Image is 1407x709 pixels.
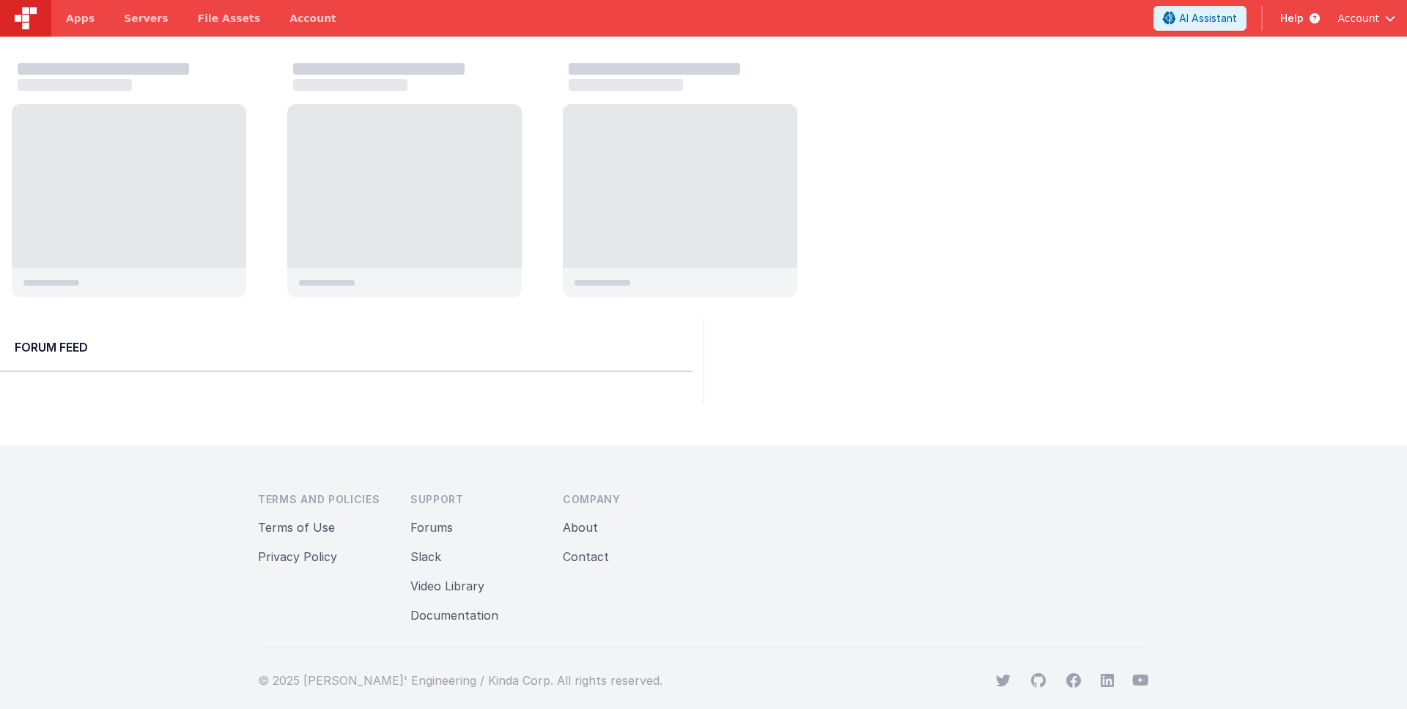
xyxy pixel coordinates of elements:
span: Help [1280,11,1304,26]
span: Account [1337,11,1379,26]
svg: viewBox="0 0 24 24" aria-hidden="true"> [1100,673,1115,688]
button: Slack [410,548,441,565]
h2: Forum Feed [15,338,677,356]
h3: Support [410,492,539,507]
a: Privacy Policy [258,549,337,564]
span: Servers [124,11,168,26]
span: Apps [66,11,95,26]
button: Account [1337,11,1395,26]
h3: Terms and Policies [258,492,387,507]
button: AI Assistant [1153,6,1247,31]
button: Contact [563,548,609,565]
button: Forums [410,519,453,536]
button: Video Library [410,577,484,595]
p: © 2025 [PERSON_NAME]' Engineering / Kinda Corp. All rights reserved. [258,672,662,689]
button: Documentation [410,606,498,624]
a: Slack [410,549,441,564]
button: About [563,519,598,536]
h3: Company [563,492,692,507]
span: AI Assistant [1179,11,1237,26]
span: File Assets [198,11,261,26]
a: Terms of Use [258,520,335,535]
a: About [563,520,598,535]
